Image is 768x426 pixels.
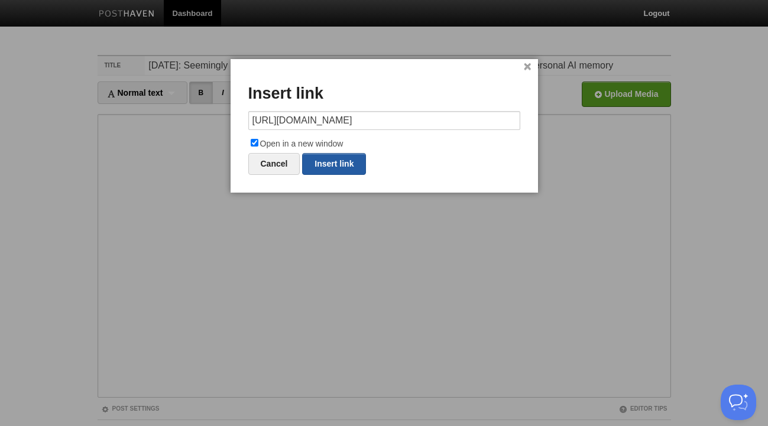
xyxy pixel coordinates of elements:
[524,64,532,70] a: ×
[248,153,300,175] a: Cancel
[721,385,756,420] iframe: Help Scout Beacon - Open
[302,153,366,175] a: Insert link
[251,139,258,147] input: Open in a new window
[248,137,520,151] label: Open in a new window
[248,85,520,103] h3: Insert link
